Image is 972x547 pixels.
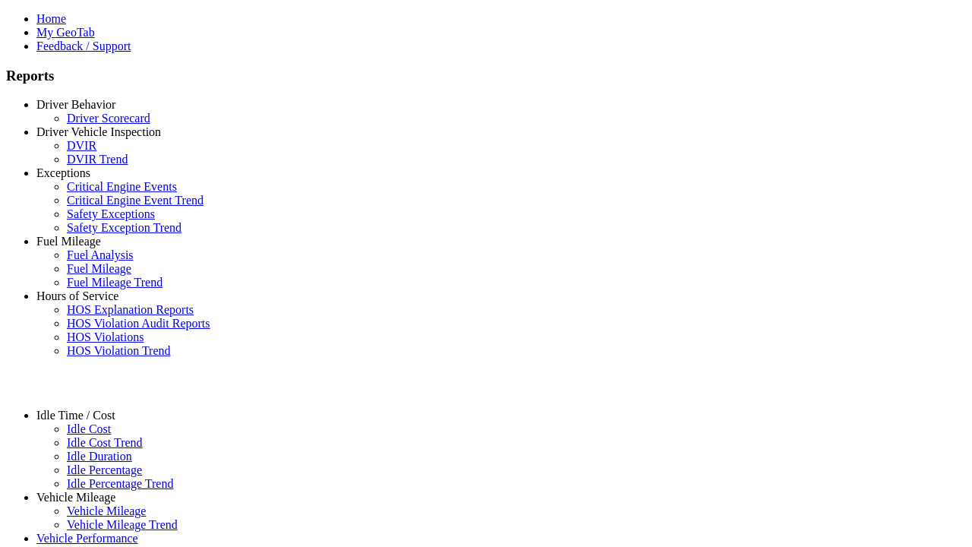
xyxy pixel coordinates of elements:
a: Idle Cost [67,422,111,435]
a: Vehicle Performance [36,532,138,545]
a: Vehicle Mileage [67,504,146,517]
a: Critical Engine Event Trend [67,194,204,207]
a: DVIR [67,139,96,152]
a: Safety Exceptions [67,207,155,220]
a: Driver Scorecard [67,112,150,125]
a: Vehicle Mileage Trend [67,518,178,531]
a: Idle Cost Trend [67,436,143,449]
a: Hours of Service [36,289,118,302]
a: Idle Percentage Trend [67,477,173,490]
h3: Reports [6,68,966,84]
a: Fuel Mileage [67,262,131,275]
a: Safety Exception Trend [67,221,181,234]
a: HOS Violation Audit Reports [67,317,210,330]
a: My GeoTab [36,26,95,39]
a: Driver Behavior [36,98,115,111]
a: Exceptions [36,166,90,179]
a: HOS Explanation Reports [67,303,194,316]
a: Fuel Analysis [67,248,134,261]
a: Idle Time / Cost [36,409,115,422]
a: HOS Violation Trend [67,344,171,357]
a: HOS Violations [67,330,144,343]
a: Driver Vehicle Inspection [36,125,161,138]
a: Vehicle Mileage [36,491,115,504]
a: Fuel Mileage [36,235,101,248]
a: Feedback / Support [36,40,131,52]
a: Fuel Mileage Trend [67,276,163,289]
a: Home [36,12,66,25]
a: Idle Duration [67,450,132,463]
a: Idle Percentage [67,463,142,476]
a: Critical Engine Events [67,180,177,193]
a: DVIR Trend [67,153,128,166]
